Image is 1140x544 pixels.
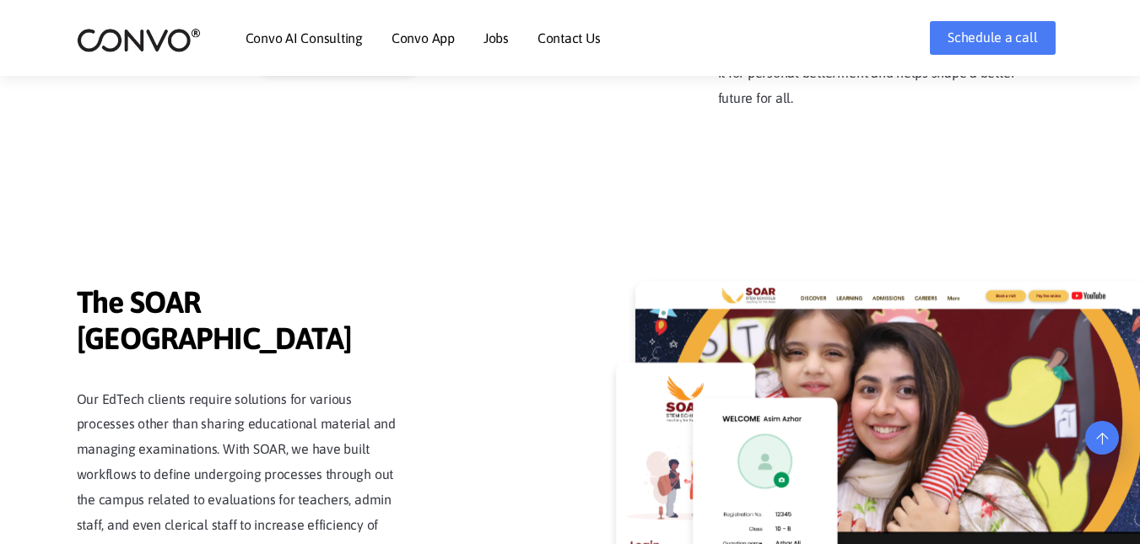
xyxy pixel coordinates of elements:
[538,31,601,45] a: Contact Us
[484,31,509,45] a: Jobs
[392,31,455,45] a: Convo App
[77,284,397,361] span: The SOAR [GEOGRAPHIC_DATA]
[246,31,363,45] a: Convo AI Consulting
[930,21,1055,55] a: Schedule a call
[77,27,201,53] img: logo_2.png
